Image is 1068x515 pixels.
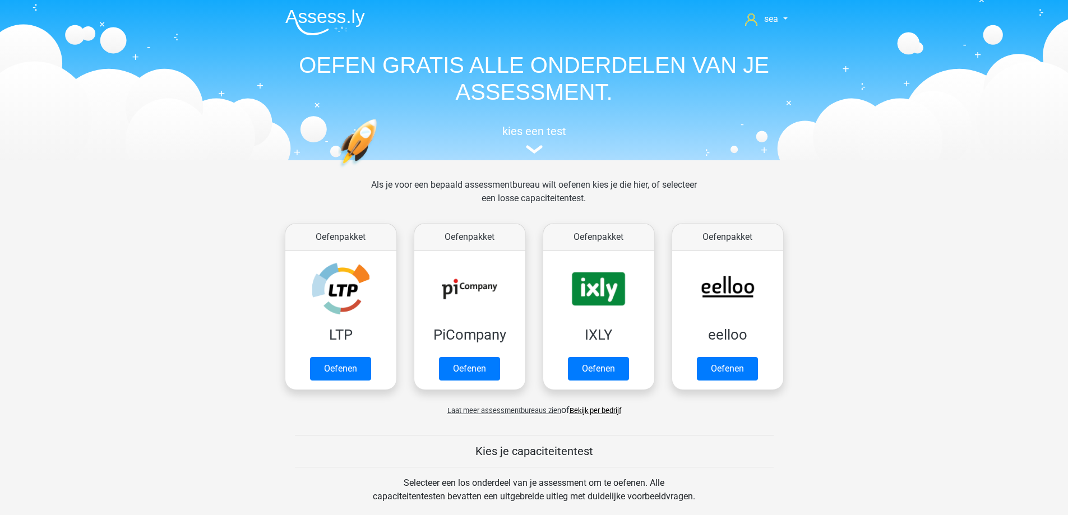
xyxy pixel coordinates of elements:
[439,357,500,381] a: Oefenen
[285,9,365,35] img: Assessly
[526,145,543,154] img: assessment
[310,357,371,381] a: Oefenen
[276,124,792,138] h5: kies een test
[276,52,792,105] h1: OEFEN GRATIS ALLE ONDERDELEN VAN JE ASSESSMENT.
[295,444,774,458] h5: Kies je capaciteitentest
[741,12,792,26] a: sea
[338,119,420,220] img: oefenen
[764,13,778,24] span: sea
[568,357,629,381] a: Oefenen
[276,395,792,417] div: of
[362,178,706,219] div: Als je voor een bepaald assessmentbureau wilt oefenen kies je die hier, of selecteer een losse ca...
[447,406,561,415] span: Laat meer assessmentbureaus zien
[570,406,621,415] a: Bekijk per bedrijf
[276,124,792,154] a: kies een test
[697,357,758,381] a: Oefenen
